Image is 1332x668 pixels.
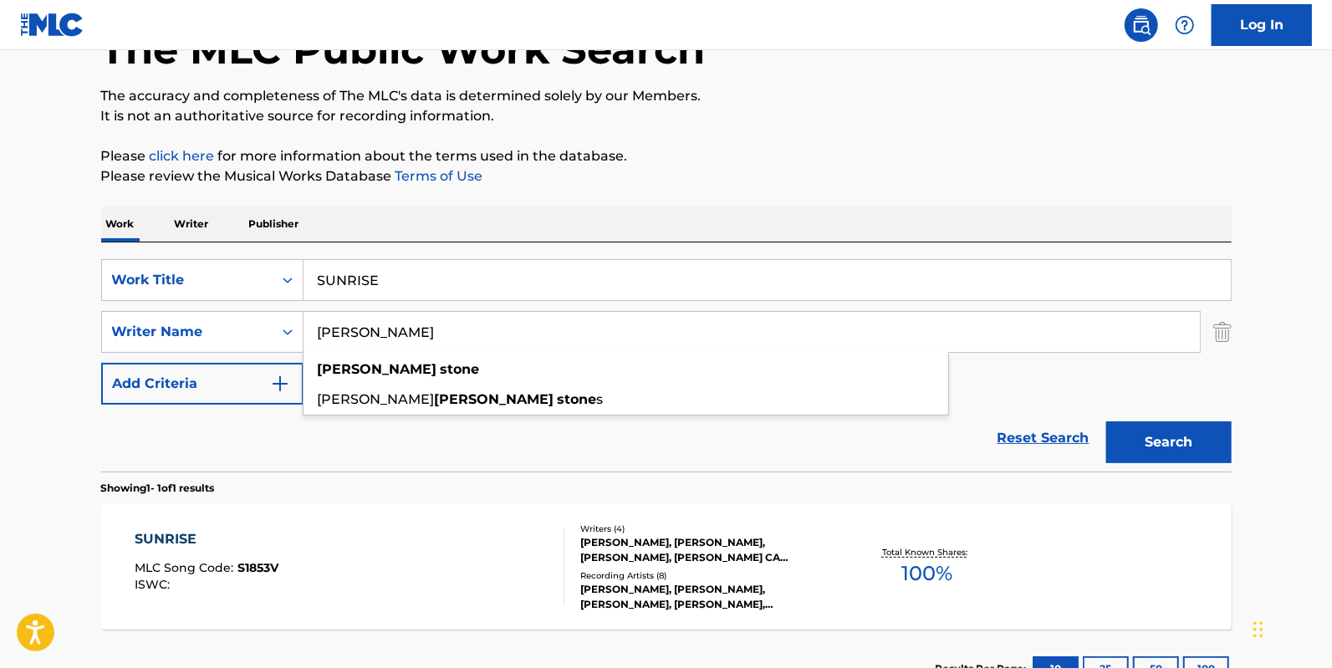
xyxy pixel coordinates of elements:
[150,148,215,164] a: click here
[392,168,483,184] a: Terms of Use
[1168,8,1202,42] div: Help
[244,207,304,242] p: Publisher
[135,577,174,592] span: ISWC :
[1131,15,1151,35] img: search
[101,259,1232,472] form: Search Form
[101,166,1232,186] p: Please review the Musical Works Database
[597,391,604,407] span: s
[580,535,833,565] div: [PERSON_NAME], [PERSON_NAME], [PERSON_NAME], [PERSON_NAME] CA [PERSON_NAME]
[112,270,263,290] div: Work Title
[101,86,1232,106] p: The accuracy and completeness of The MLC's data is determined solely by our Members.
[882,546,972,558] p: Total Known Shares:
[135,529,278,549] div: SUNRISE
[112,322,263,342] div: Writer Name
[270,374,290,394] img: 9d2ae6d4665cec9f34b9.svg
[580,523,833,535] div: Writers ( 4 )
[441,361,480,377] strong: stone
[558,391,597,407] strong: stone
[1213,311,1232,353] img: Delete Criterion
[435,391,554,407] strong: [PERSON_NAME]
[1106,421,1232,463] button: Search
[318,361,437,377] strong: [PERSON_NAME]
[101,363,304,405] button: Add Criteria
[20,13,84,37] img: MLC Logo
[989,420,1098,456] a: Reset Search
[135,560,237,575] span: MLC Song Code :
[101,504,1232,630] a: SUNRISEMLC Song Code:S1853VISWC:Writers (4)[PERSON_NAME], [PERSON_NAME], [PERSON_NAME], [PERSON_N...
[1212,4,1312,46] a: Log In
[1125,8,1158,42] a: Public Search
[580,582,833,612] div: [PERSON_NAME], [PERSON_NAME], [PERSON_NAME], [PERSON_NAME], [PERSON_NAME]
[101,106,1232,126] p: It is not an authoritative source for recording information.
[580,569,833,582] div: Recording Artists ( 8 )
[101,207,140,242] p: Work
[1175,15,1195,35] img: help
[101,146,1232,166] p: Please for more information about the terms used in the database.
[1253,604,1263,655] div: Drag
[901,558,952,589] span: 100 %
[101,481,215,496] p: Showing 1 - 1 of 1 results
[170,207,214,242] p: Writer
[237,560,278,575] span: S1853V
[318,391,435,407] span: [PERSON_NAME]
[1248,588,1332,668] iframe: Chat Widget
